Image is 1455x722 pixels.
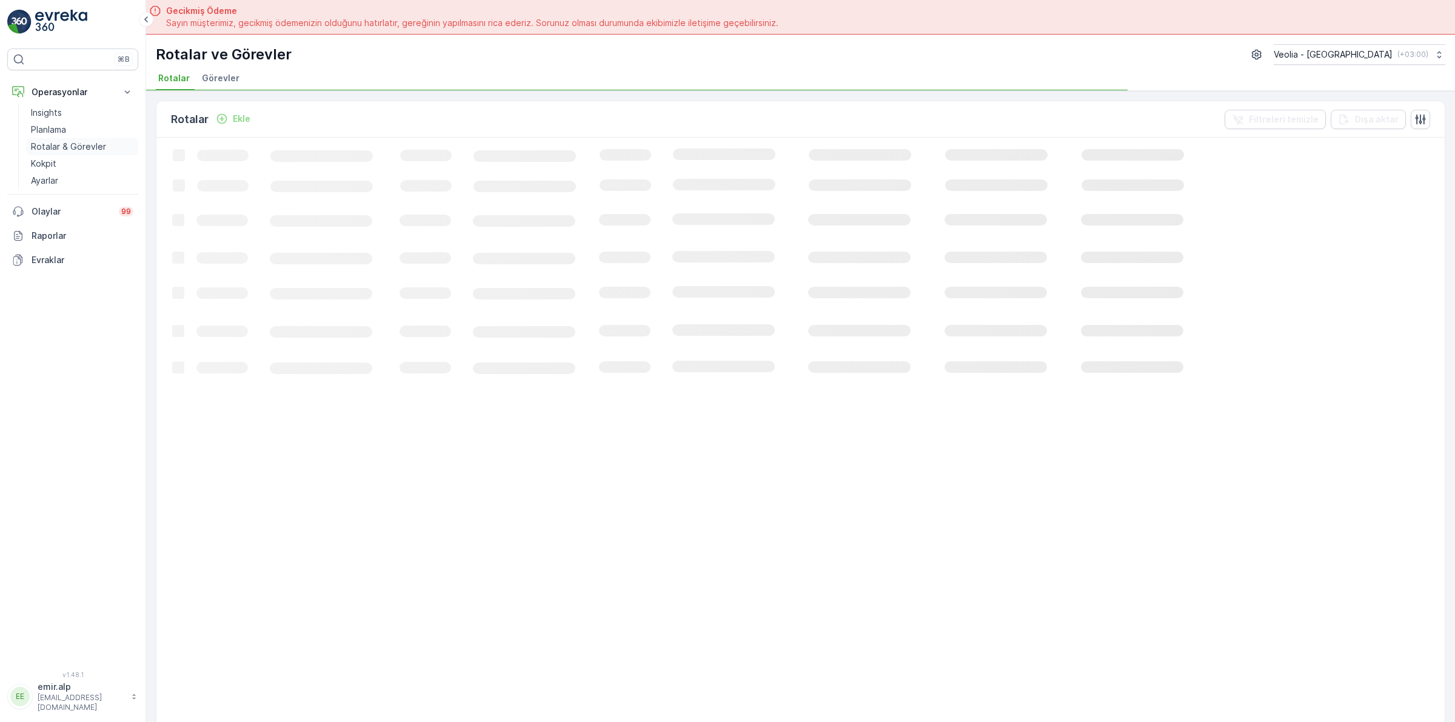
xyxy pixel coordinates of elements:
[31,158,56,170] p: Kokpit
[166,17,778,29] span: Sayın müşterimiz, gecikmiş ödemenizin olduğunu hatırlatır, gereğinin yapılmasını rica ederiz. Sor...
[121,207,131,216] p: 99
[7,248,138,272] a: Evraklar
[26,138,138,155] a: Rotalar & Görevler
[35,10,87,34] img: logo_light-DOdMpM7g.png
[233,113,250,125] p: Ekle
[7,199,138,224] a: Olaylar99
[211,112,255,126] button: Ekle
[7,10,32,34] img: logo
[156,45,292,64] p: Rotalar ve Görevler
[31,141,106,153] p: Rotalar & Görevler
[1274,48,1393,61] p: Veolia - [GEOGRAPHIC_DATA]
[32,254,133,266] p: Evraklar
[1397,50,1428,59] p: ( +03:00 )
[32,206,112,218] p: Olaylar
[171,111,209,128] p: Rotalar
[26,172,138,189] a: Ayarlar
[166,5,778,17] span: Gecikmiş Ödeme
[31,175,58,187] p: Ayarlar
[7,681,138,712] button: EEemir.alp[EMAIL_ADDRESS][DOMAIN_NAME]
[32,86,114,98] p: Operasyonlar
[31,107,62,119] p: Insights
[1249,113,1319,125] p: Filtreleri temizle
[1331,110,1406,129] button: Dışa aktar
[38,693,125,712] p: [EMAIL_ADDRESS][DOMAIN_NAME]
[10,687,30,706] div: EE
[202,72,239,84] span: Görevler
[26,104,138,121] a: Insights
[118,55,130,64] p: ⌘B
[26,121,138,138] a: Planlama
[1274,44,1445,65] button: Veolia - [GEOGRAPHIC_DATA](+03:00)
[7,224,138,248] a: Raporlar
[1355,113,1399,125] p: Dışa aktar
[158,72,190,84] span: Rotalar
[1225,110,1326,129] button: Filtreleri temizle
[31,124,66,136] p: Planlama
[32,230,133,242] p: Raporlar
[7,80,138,104] button: Operasyonlar
[26,155,138,172] a: Kokpit
[7,671,138,678] span: v 1.48.1
[38,681,125,693] p: emir.alp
